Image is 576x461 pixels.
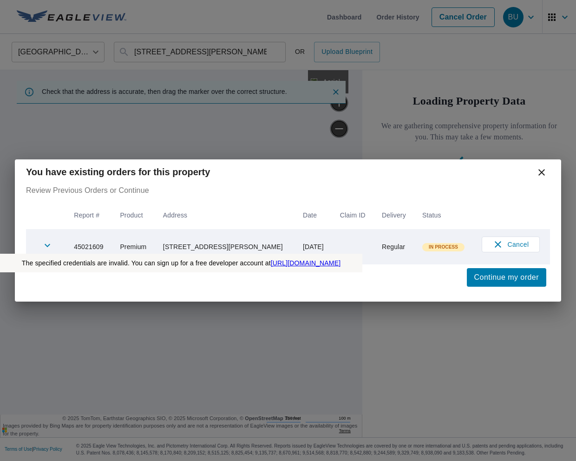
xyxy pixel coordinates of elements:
th: Product [112,202,155,229]
div: [STREET_ADDRESS][PERSON_NAME] [163,242,288,251]
button: Continue my order [467,268,546,287]
td: 45021609 [66,229,112,264]
td: [DATE] [295,229,333,264]
a: [URL][DOMAIN_NAME] [271,259,341,267]
span: Continue my order [474,271,539,284]
th: Status [415,202,474,229]
th: Report # [66,202,112,229]
span: In Process [423,244,464,250]
th: Date [295,202,333,229]
b: You have existing orders for this property [26,167,210,177]
td: Regular [374,229,415,264]
p: Review Previous Orders or Continue [26,185,550,196]
th: Address [156,202,295,229]
th: Claim ID [333,202,374,229]
button: Cancel [482,237,540,252]
span: Cancel [491,239,530,250]
td: Premium [112,229,155,264]
th: Delivery [374,202,415,229]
